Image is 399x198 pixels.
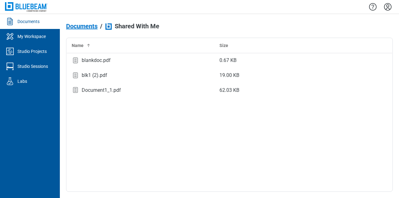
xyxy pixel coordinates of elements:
[66,38,392,98] table: bb-data-table
[17,18,40,25] div: Documents
[17,33,46,40] div: My Workspace
[115,23,159,30] span: Shared With Me
[82,87,121,94] div: Document1_1.pdf
[5,46,15,56] svg: Studio Projects
[100,23,102,30] div: /
[17,78,27,84] div: Labs
[5,31,15,41] svg: My Workspace
[66,23,98,30] span: Documents
[5,2,47,11] img: Bluebeam, Inc.
[5,16,15,26] svg: Documents
[214,83,363,98] td: 62.03 KB
[82,72,107,79] div: blk1 (2).pdf
[383,2,393,12] button: Settings
[17,48,47,54] div: Studio Projects
[72,42,209,49] div: Name
[214,68,363,83] td: 19.00 KB
[219,42,358,49] div: Size
[5,61,15,71] svg: Studio Sessions
[17,63,48,69] div: Studio Sessions
[82,57,111,64] div: blankdoc.pdf
[5,76,15,86] svg: Labs
[214,53,363,68] td: 0.67 KB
